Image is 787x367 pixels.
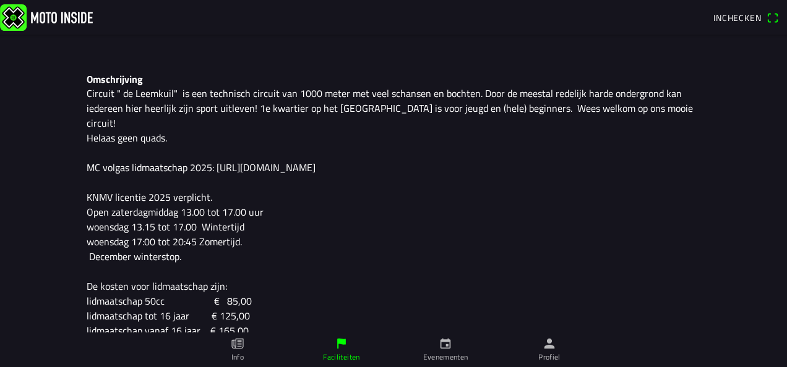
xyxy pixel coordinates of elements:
ion-label: Evenementen [423,352,468,363]
ion-icon: paper [231,337,244,350]
h3: Omschrijving [87,74,700,85]
span: Inchecken [713,11,762,24]
ion-label: Profiel [538,352,561,363]
ion-icon: calendar [439,337,452,350]
ion-icon: person [543,337,556,350]
ion-icon: flag [335,337,348,350]
ion-label: Info [231,352,244,363]
p: Circuit " de Leemkuil" is een technisch circuit van 1000 meter met veel schansen en bochten. Door... [87,86,700,338]
a: Incheckenqr scanner [707,7,785,28]
ion-label: Faciliteiten [323,352,359,363]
